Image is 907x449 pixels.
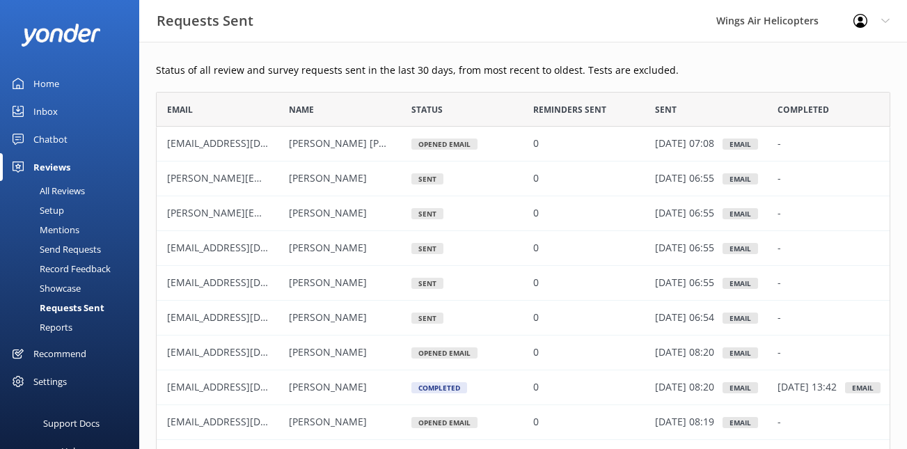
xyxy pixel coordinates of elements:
[723,208,758,219] div: Email
[723,313,758,324] div: Email
[411,417,478,428] div: Opened Email
[778,103,829,116] span: Completed
[8,220,139,239] a: Mentions
[156,127,890,162] div: row
[411,313,443,324] div: Sent
[167,346,330,359] span: [EMAIL_ADDRESS][DOMAIN_NAME]
[655,171,714,187] p: [DATE] 06:55
[411,103,443,116] span: Status
[289,276,367,290] span: [PERSON_NAME]
[723,382,758,393] div: Email
[411,382,467,393] div: Completed
[167,381,330,394] span: [EMAIL_ADDRESS][DOMAIN_NAME]
[655,103,677,116] span: Sent
[8,239,139,259] a: Send Requests
[167,276,330,290] span: [EMAIL_ADDRESS][DOMAIN_NAME]
[533,206,539,221] p: 0
[723,417,758,428] div: Email
[655,380,714,395] p: [DATE] 08:20
[723,347,758,359] div: Email
[533,241,539,256] p: 0
[778,380,837,395] p: [DATE] 13:42
[156,266,890,301] div: row
[289,172,367,185] span: [PERSON_NAME]
[655,415,714,430] p: [DATE] 08:19
[778,310,781,326] p: -
[411,139,478,150] div: Opened Email
[156,370,890,405] div: row
[289,242,367,255] span: [PERSON_NAME]
[533,380,539,395] p: 0
[289,311,367,324] span: [PERSON_NAME]
[533,103,606,116] span: Reminders Sent
[723,278,758,289] div: Email
[156,63,890,78] p: Status of all review and survey requests sent in the last 30 days, from most recent to oldest. Te...
[156,301,890,336] div: row
[533,171,539,187] p: 0
[778,345,781,361] p: -
[8,259,111,278] div: Record Feedback
[533,136,539,152] p: 0
[21,24,101,47] img: yonder-white-logo.png
[778,171,781,187] p: -
[8,200,139,220] a: Setup
[533,310,539,326] p: 0
[289,381,367,394] span: [PERSON_NAME]
[411,278,443,289] div: Sent
[8,181,85,200] div: All Reviews
[289,137,448,150] span: [PERSON_NAME] [PERSON_NAME]
[33,153,70,181] div: Reviews
[289,346,367,359] span: [PERSON_NAME]
[8,278,81,298] div: Showcase
[289,416,367,429] span: [PERSON_NAME]
[533,345,539,361] p: 0
[411,208,443,219] div: Sent
[411,243,443,254] div: Sent
[8,239,101,259] div: Send Requests
[8,181,139,200] a: All Reviews
[8,317,72,337] div: Reports
[8,298,139,317] a: Requests Sent
[723,243,758,254] div: Email
[33,70,59,97] div: Home
[723,139,758,150] div: Email
[655,206,714,221] p: [DATE] 06:55
[156,231,890,266] div: row
[167,311,330,324] span: [EMAIL_ADDRESS][DOMAIN_NAME]
[655,276,714,291] p: [DATE] 06:55
[8,220,79,239] div: Mentions
[655,136,714,152] p: [DATE] 07:08
[723,173,758,184] div: Email
[289,103,314,116] span: Name
[167,137,330,150] span: [EMAIL_ADDRESS][DOMAIN_NAME]
[167,242,330,255] span: [EMAIL_ADDRESS][DOMAIN_NAME]
[33,368,67,395] div: Settings
[33,125,68,153] div: Chatbot
[8,278,139,298] a: Showcase
[156,162,890,196] div: row
[8,317,139,337] a: Reports
[167,416,330,429] span: [EMAIL_ADDRESS][DOMAIN_NAME]
[778,276,781,291] p: -
[778,241,781,256] p: -
[156,405,890,440] div: row
[533,415,539,430] p: 0
[778,206,781,221] p: -
[655,241,714,256] p: [DATE] 06:55
[8,298,104,317] div: Requests Sent
[655,345,714,361] p: [DATE] 08:20
[167,103,193,116] span: Email
[533,276,539,291] p: 0
[167,172,486,185] span: [PERSON_NAME][EMAIL_ADDRESS][PERSON_NAME][DOMAIN_NAME]
[156,196,890,231] div: row
[289,207,367,220] span: [PERSON_NAME]
[33,97,58,125] div: Inbox
[157,10,253,32] h3: Requests Sent
[8,259,139,278] a: Record Feedback
[411,347,478,359] div: Opened Email
[167,207,486,220] span: [PERSON_NAME][EMAIL_ADDRESS][PERSON_NAME][DOMAIN_NAME]
[655,310,714,326] p: [DATE] 06:54
[778,136,781,152] p: -
[778,415,781,430] p: -
[845,382,881,393] div: email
